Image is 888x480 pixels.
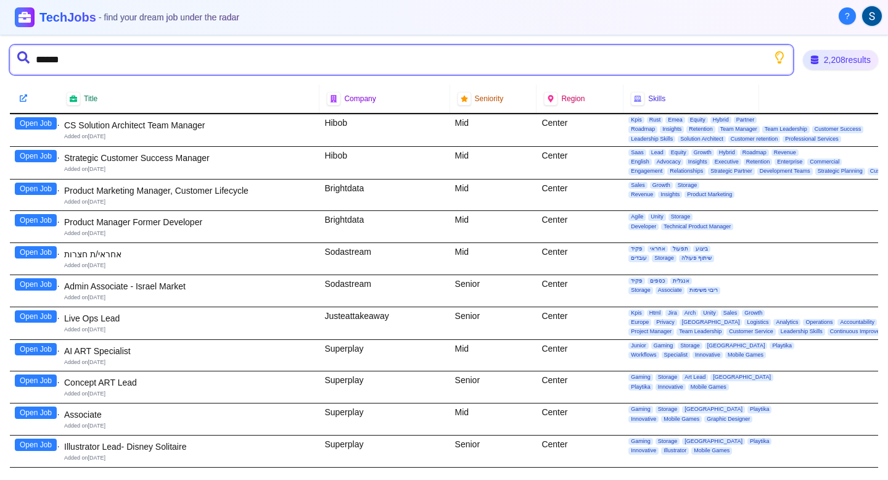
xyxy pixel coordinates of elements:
span: Innovative [628,447,659,454]
div: Added on [DATE] [64,326,314,334]
div: Added on [DATE] [64,133,314,141]
span: Team Manager [718,126,760,133]
span: שיתוף פעולה [679,255,715,262]
button: Open Job [15,150,57,162]
span: [GEOGRAPHIC_DATA] [682,406,745,413]
span: Workflows [628,352,659,358]
span: Playtika [628,384,653,391]
button: User menu [861,5,883,27]
div: Center [536,436,623,467]
div: AI ART Specialist [64,345,314,357]
span: פקיד [628,278,645,284]
span: Retention [744,159,773,165]
span: Operations [803,319,835,326]
span: Development Teams [757,168,813,175]
span: Emea [665,117,685,123]
span: Specialist [662,352,691,358]
span: Gaming [628,438,653,445]
div: Senior [450,436,537,467]
span: Saas [628,149,646,156]
span: Art Lead [682,374,708,381]
span: Insights [686,159,710,165]
button: About Techjobs [839,7,856,25]
div: Center [536,371,623,403]
span: Analytics [773,319,800,326]
span: [GEOGRAPHIC_DATA] [682,438,745,445]
span: אחראי [647,246,668,252]
span: Mobile Games [661,416,702,423]
span: Equity [668,149,689,156]
span: Jira [665,310,680,317]
div: Added on [DATE] [64,294,314,302]
div: Mid [450,114,537,146]
span: Storage [675,182,700,189]
span: Storage [668,213,693,220]
span: Mobile Games [691,447,732,454]
span: Playtika [747,438,772,445]
span: Gaming [628,374,653,381]
div: Illustrator Lead- Disney Solitaire [64,441,314,453]
span: Team Leadership [762,126,810,133]
span: Gaming [628,406,653,413]
div: Senior [450,371,537,403]
div: Superplay [319,340,450,371]
span: Mobile Games [688,384,729,391]
span: Europe [628,319,651,326]
div: Added on [DATE] [64,390,314,398]
div: Center [536,243,623,275]
span: Storage [628,287,653,294]
span: Insights [660,126,684,133]
span: Privacy [654,319,677,326]
span: Mobile Games [725,352,766,358]
div: Added on [DATE] [64,422,314,430]
span: Innovative [628,416,659,423]
span: Product Marketing [684,191,734,198]
div: Senior [450,275,537,307]
span: Enterprise [775,159,805,165]
span: ביצוע [693,246,710,252]
span: Strategic Partner [708,168,755,175]
span: Gaming [651,342,676,349]
span: Storage [656,374,680,381]
div: Added on [DATE] [64,198,314,206]
h1: TechJobs [39,9,239,26]
div: Mid [450,403,537,435]
span: Junior [628,342,649,349]
span: - find your dream job under the radar [99,12,239,22]
span: תפעול [670,246,691,252]
button: Open Job [15,343,57,355]
span: Leadership Skills [628,136,675,143]
div: Product Marketing Manager, Customer Lifecycle [64,184,314,197]
span: Storage [656,406,680,413]
span: ? [845,10,850,22]
span: Rust [647,117,664,123]
div: Brightdata [319,211,450,242]
span: Company [344,94,376,104]
button: Open Job [15,214,57,226]
div: Sodastream [319,243,450,275]
span: [GEOGRAPHIC_DATA] [710,374,773,381]
span: Kpis [628,117,644,123]
span: Equity [688,117,708,123]
span: Professional Services [783,136,841,143]
div: Mid [450,180,537,211]
button: Open Job [15,439,57,451]
span: Insights [658,191,682,198]
div: Superplay [319,436,450,467]
div: Center [536,180,623,211]
span: Revenue [771,149,799,156]
div: Justeattakeaway [319,307,450,339]
div: Center [536,211,623,242]
span: [GEOGRAPHIC_DATA] [705,342,768,349]
span: Roadmap [628,126,657,133]
div: Added on [DATE] [64,454,314,462]
span: Engagement [628,168,665,175]
button: Open Job [15,310,57,323]
span: Partner [734,117,757,123]
span: Growth [742,310,765,317]
div: Added on [DATE] [64,262,314,270]
span: Revenue [628,191,656,198]
button: Show search tips [773,51,786,64]
span: Seniority [475,94,504,104]
span: Associate [656,287,684,294]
